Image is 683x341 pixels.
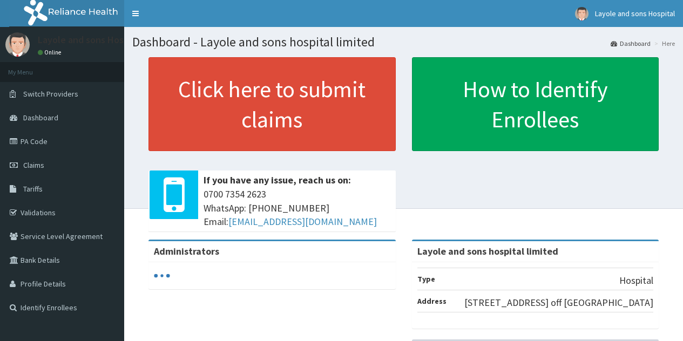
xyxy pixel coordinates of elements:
span: Switch Providers [23,89,78,99]
p: Hospital [619,274,653,288]
b: Administrators [154,245,219,257]
svg: audio-loading [154,268,170,284]
img: User Image [5,32,30,57]
span: Claims [23,160,44,170]
a: [EMAIL_ADDRESS][DOMAIN_NAME] [228,215,377,228]
span: 0700 7354 2623 WhatsApp: [PHONE_NUMBER] Email: [204,187,390,229]
a: How to Identify Enrollees [412,57,659,151]
p: Layole and sons Hospital [38,35,143,45]
li: Here [652,39,675,48]
span: Tariffs [23,184,43,194]
a: Dashboard [611,39,651,48]
span: Dashboard [23,113,58,122]
p: [STREET_ADDRESS] off [GEOGRAPHIC_DATA] [464,296,653,310]
b: Address [417,296,447,306]
a: Online [38,49,64,56]
h1: Dashboard - Layole and sons hospital limited [132,35,675,49]
span: Layole and sons Hospital [595,9,675,18]
strong: Layole and sons hospital limited [417,245,558,257]
b: Type [417,274,435,284]
a: Click here to submit claims [148,57,396,151]
img: User Image [575,7,589,21]
b: If you have any issue, reach us on: [204,174,351,186]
